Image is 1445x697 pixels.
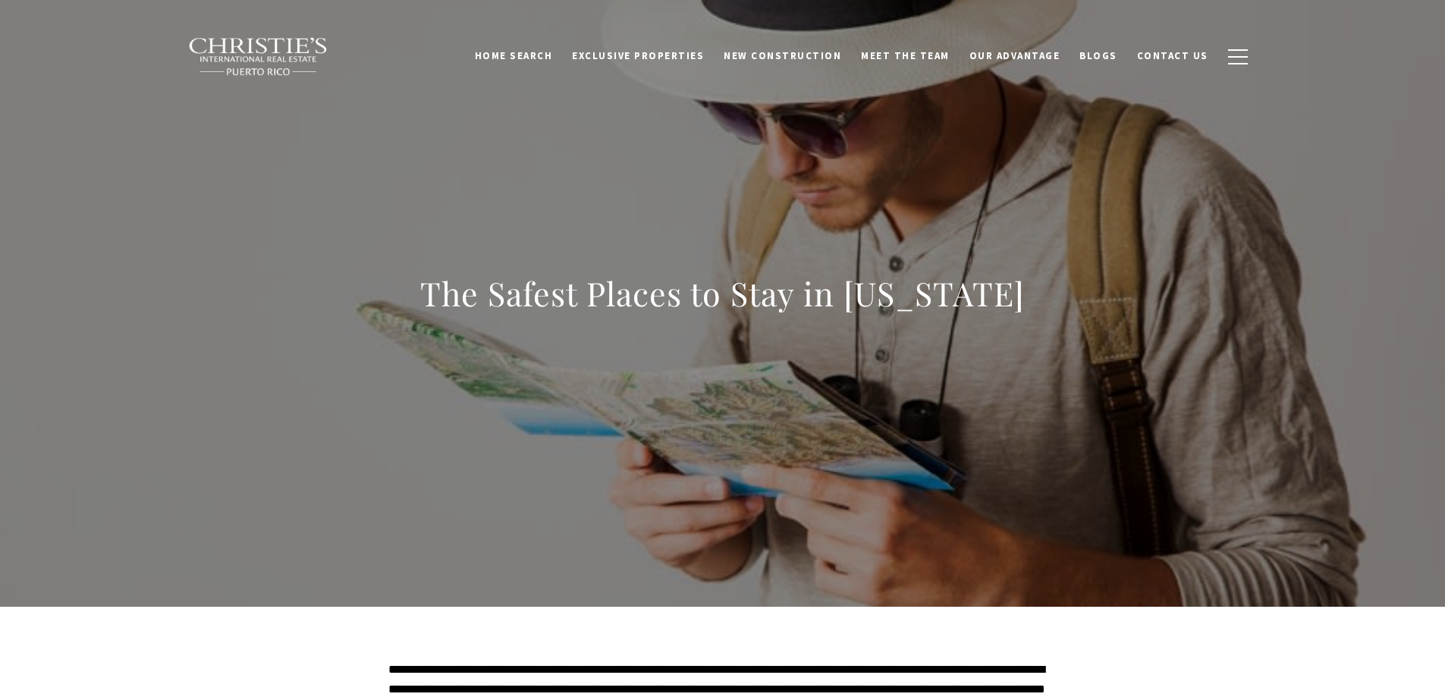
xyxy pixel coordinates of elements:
a: Blogs [1070,42,1127,71]
span: Our Advantage [969,49,1060,62]
span: New Construction [724,49,841,62]
span: Contact Us [1137,49,1208,62]
a: Our Advantage [960,42,1070,71]
a: Meet the Team [851,42,960,71]
h1: The Safest Places to Stay in [US_STATE] [420,272,1025,315]
a: New Construction [714,42,851,71]
a: Home Search [465,42,563,71]
span: Exclusive Properties [572,49,704,62]
img: Christie's International Real Estate black text logo [188,37,329,77]
span: Blogs [1079,49,1117,62]
a: Exclusive Properties [562,42,714,71]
